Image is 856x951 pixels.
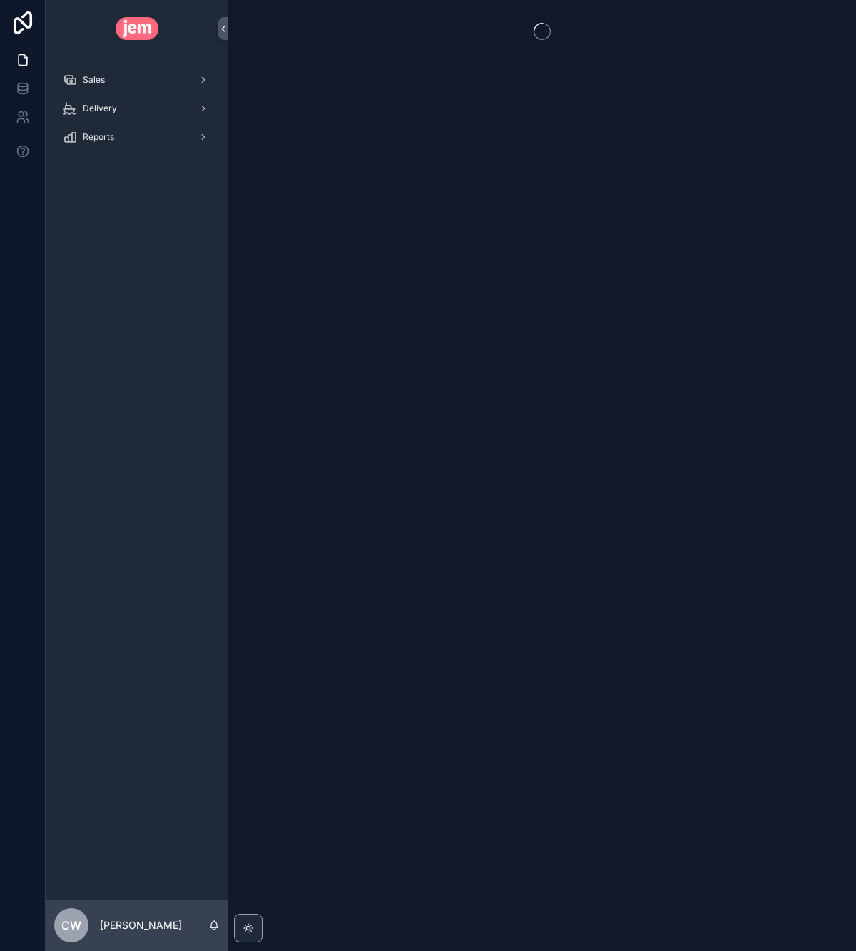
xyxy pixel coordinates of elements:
span: Sales [83,74,105,86]
p: [PERSON_NAME] [100,918,182,932]
span: Reports [83,131,114,143]
span: CW [61,917,81,934]
a: Delivery [54,96,220,121]
a: Sales [54,67,220,93]
a: Reports [54,124,220,150]
span: Delivery [83,103,117,114]
img: App logo [116,17,159,40]
div: scrollable content [46,57,228,168]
